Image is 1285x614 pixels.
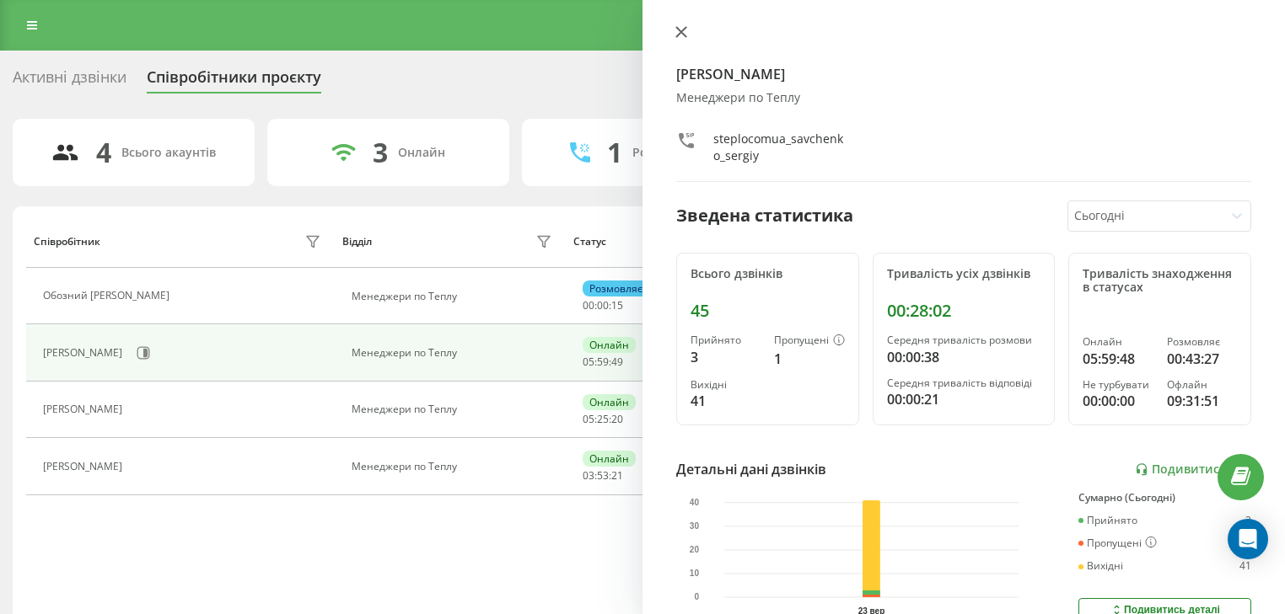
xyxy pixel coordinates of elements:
[583,451,636,467] div: Онлайн
[1228,519,1268,559] div: Open Intercom Messenger
[398,146,445,160] div: Онлайн
[1167,391,1237,411] div: 09:31:51
[676,91,1251,105] div: Менеджери по Теплу
[691,301,845,321] div: 45
[691,391,761,411] div: 41
[597,412,609,426] span: 25
[690,569,700,578] text: 10
[1083,391,1153,411] div: 00:00:00
[352,347,556,359] div: Менеджери по Теплу
[887,267,1041,281] div: Тривалість усіх дзвінків
[573,236,606,248] div: Статус
[597,468,609,483] span: 53
[676,459,826,479] div: Детальні дані дзвінків
[583,355,594,369] span: 05
[1167,379,1237,391] div: Офлайн
[1083,336,1153,348] div: Онлайн
[691,379,761,391] div: Вихідні
[1078,492,1251,504] div: Сумарно (Сьогодні)
[583,470,623,482] div: : :
[43,403,126,415] div: [PERSON_NAME]
[774,349,845,369] div: 1
[676,203,853,228] div: Зведена статистика
[774,334,845,348] div: Пропущені
[887,334,1041,346] div: Середня тривалість розмови
[690,498,700,507] text: 40
[611,468,623,483] span: 21
[373,136,388,168] div: 3
[611,355,623,369] span: 49
[13,68,126,94] div: Активні дзвінки
[352,291,556,302] div: Менеджери по Теплу
[1167,349,1237,369] div: 00:43:27
[713,131,846,164] div: steplocomua_savchenko_sergiy
[583,412,594,426] span: 05
[1167,336,1237,348] div: Розмовляє
[583,337,636,353] div: Онлайн
[1078,560,1123,572] div: Вихідні
[887,377,1041,389] div: Середня тривалість відповіді
[1078,515,1137,526] div: Прийнято
[1239,560,1251,572] div: 41
[887,389,1041,409] div: 00:00:21
[96,136,111,168] div: 4
[583,468,594,483] span: 03
[607,136,622,168] div: 1
[1135,462,1251,477] a: Подивитись звіт
[583,280,649,296] div: Розмовляє
[43,347,126,359] div: [PERSON_NAME]
[1245,515,1251,526] div: 3
[352,403,556,415] div: Менеджери по Теплу
[691,267,845,281] div: Всього дзвінків
[1083,267,1237,296] div: Тривалість знаходження в статусах
[34,236,100,248] div: Співробітник
[352,461,556,473] div: Менеджери по Теплу
[1083,379,1153,391] div: Не турбувати
[583,394,636,410] div: Онлайн
[342,236,372,248] div: Відділ
[690,545,700,554] text: 20
[1083,349,1153,369] div: 05:59:48
[691,334,761,346] div: Прийнято
[147,68,321,94] div: Співробітники проєкту
[583,298,594,312] span: 00
[43,461,126,473] div: [PERSON_NAME]
[583,300,623,312] div: : :
[121,146,216,160] div: Всього акаунтів
[887,301,1041,321] div: 00:28:02
[583,356,623,368] div: : :
[611,298,623,312] span: 15
[632,146,714,160] div: Розмовляють
[694,592,699,601] text: 0
[691,347,761,367] div: 3
[1078,537,1157,550] div: Пропущені
[583,414,623,425] div: : :
[611,412,623,426] span: 20
[887,347,1041,367] div: 00:00:38
[43,290,174,302] div: Обозний [PERSON_NAME]
[676,64,1251,84] h4: [PERSON_NAME]
[597,355,609,369] span: 59
[597,298,609,312] span: 00
[690,521,700,531] text: 30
